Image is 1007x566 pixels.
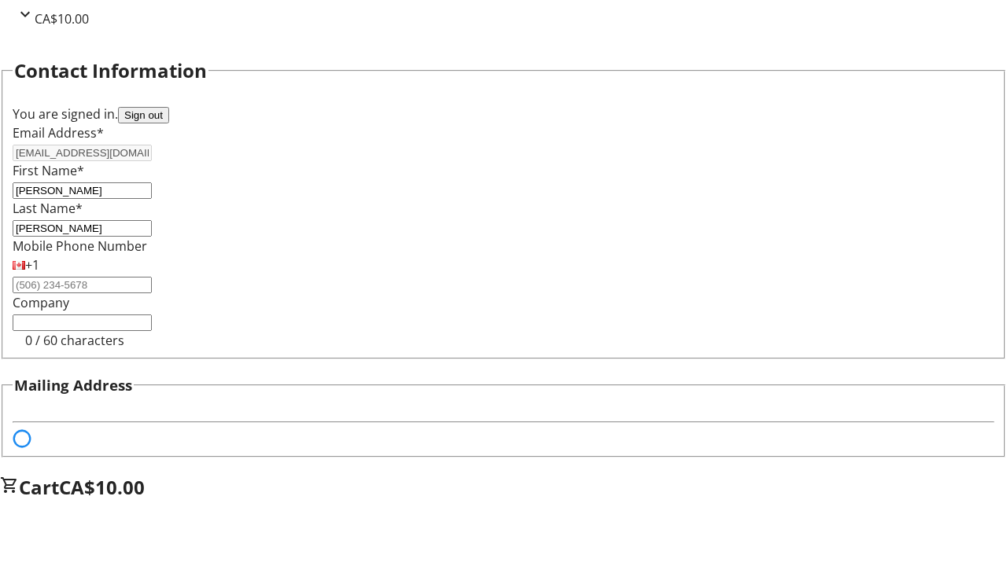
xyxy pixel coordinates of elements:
label: Company [13,294,69,311]
div: You are signed in. [13,105,994,123]
h2: Contact Information [14,57,207,85]
span: Cart [19,474,59,500]
span: CA$10.00 [35,10,89,28]
label: Mobile Phone Number [13,237,147,255]
label: First Name* [13,162,84,179]
tr-character-limit: 0 / 60 characters [25,332,124,349]
input: (506) 234-5678 [13,277,152,293]
button: Sign out [118,107,169,123]
h3: Mailing Address [14,374,132,396]
label: Last Name* [13,200,83,217]
label: Email Address* [13,124,104,141]
span: CA$10.00 [59,474,145,500]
